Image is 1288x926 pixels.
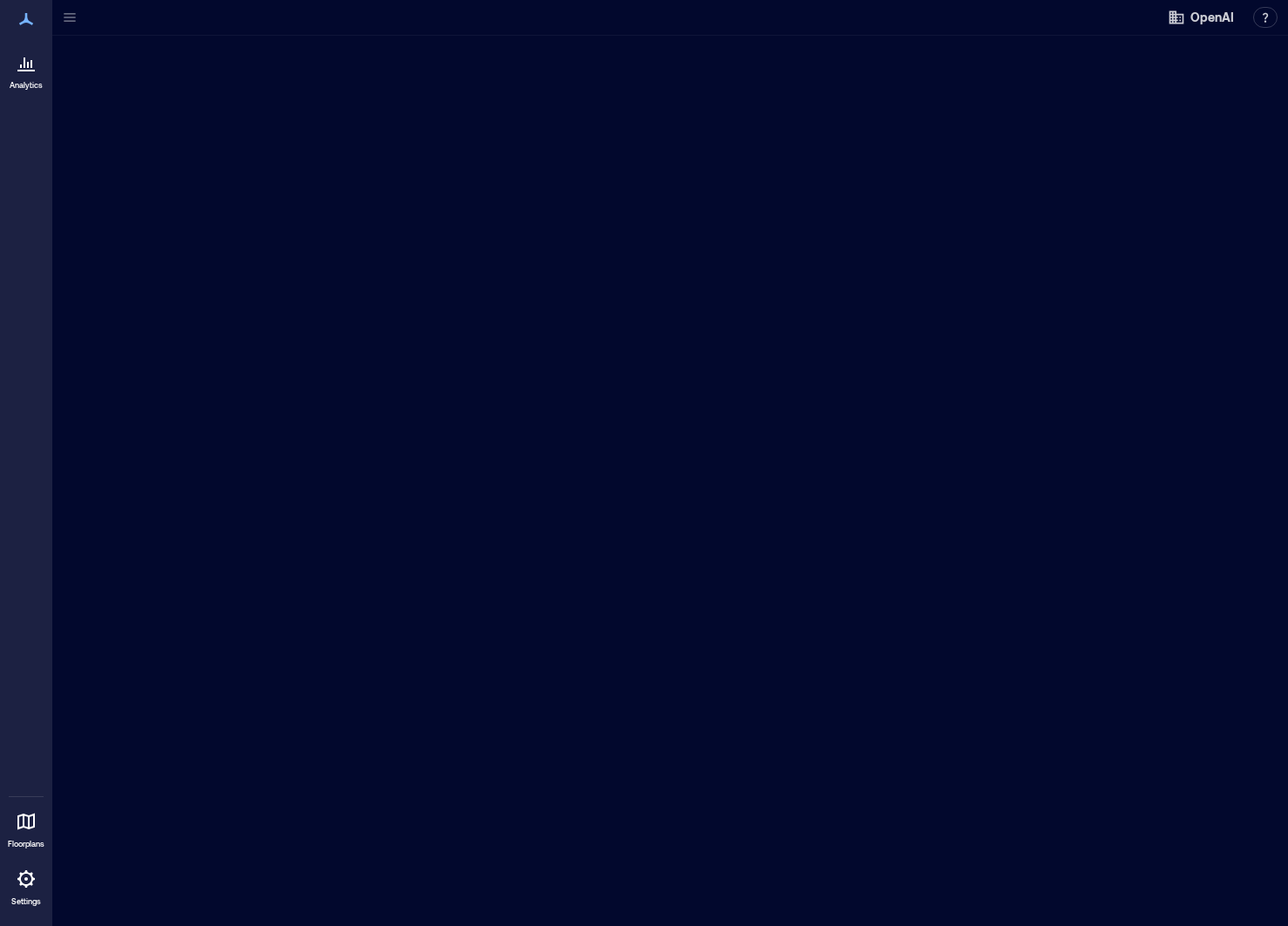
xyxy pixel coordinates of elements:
[10,80,43,91] p: Analytics
[1163,3,1239,31] button: OpenAI
[1190,9,1234,26] span: OpenAI
[11,896,41,907] p: Settings
[5,858,47,912] a: Settings
[8,839,44,849] p: Floorplans
[3,801,50,855] a: Floorplans
[4,42,48,96] a: Analytics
